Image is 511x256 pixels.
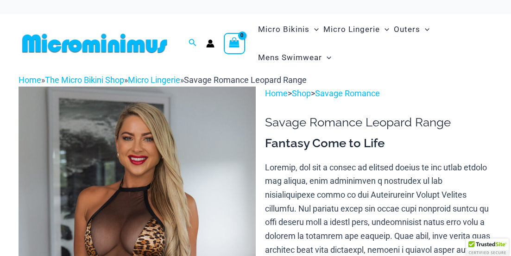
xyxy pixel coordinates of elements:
[19,75,41,85] a: Home
[394,18,420,41] span: Outers
[315,88,380,98] a: Savage Romance
[323,18,380,41] span: Micro Lingerie
[292,88,311,98] a: Shop
[321,15,391,44] a: Micro LingerieMenu ToggleMenu Toggle
[206,39,214,48] a: Account icon link
[265,87,492,100] p: > >
[322,46,331,69] span: Menu Toggle
[265,115,492,130] h1: Savage Romance Leopard Range
[265,136,492,151] h3: Fantasy Come to Life
[256,44,334,72] a: Mens SwimwearMenu ToggleMenu Toggle
[309,18,319,41] span: Menu Toggle
[184,75,307,85] span: Savage Romance Leopard Range
[391,15,432,44] a: OutersMenu ToggleMenu Toggle
[420,18,429,41] span: Menu Toggle
[256,15,321,44] a: Micro BikinisMenu ToggleMenu Toggle
[45,75,124,85] a: The Micro Bikini Shop
[380,18,389,41] span: Menu Toggle
[254,14,492,73] nav: Site Navigation
[224,33,245,54] a: View Shopping Cart, empty
[265,88,288,98] a: Home
[466,238,509,256] div: TrustedSite Certified
[19,75,307,85] span: » » »
[258,46,322,69] span: Mens Swimwear
[19,33,171,54] img: MM SHOP LOGO FLAT
[128,75,180,85] a: Micro Lingerie
[189,37,197,49] a: Search icon link
[258,18,309,41] span: Micro Bikinis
